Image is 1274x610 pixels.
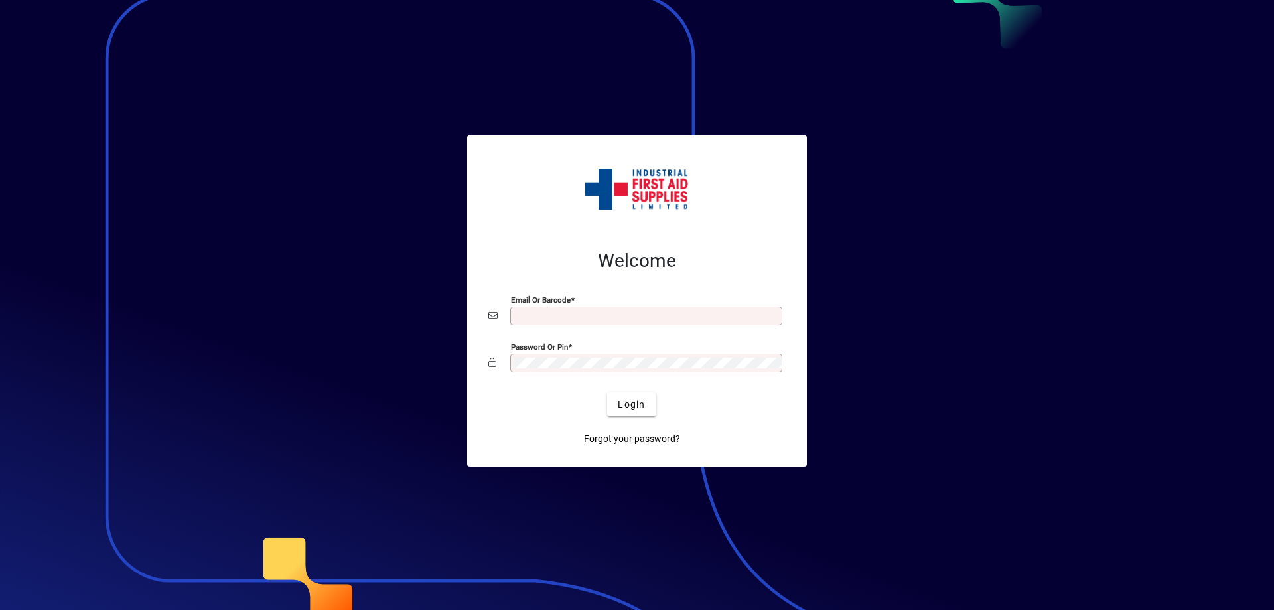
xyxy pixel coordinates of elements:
mat-label: Password or Pin [511,343,568,352]
span: Forgot your password? [584,432,680,446]
mat-label: Email or Barcode [511,295,571,305]
a: Forgot your password? [579,427,685,451]
h2: Welcome [488,250,786,272]
button: Login [607,392,656,416]
span: Login [618,398,645,412]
